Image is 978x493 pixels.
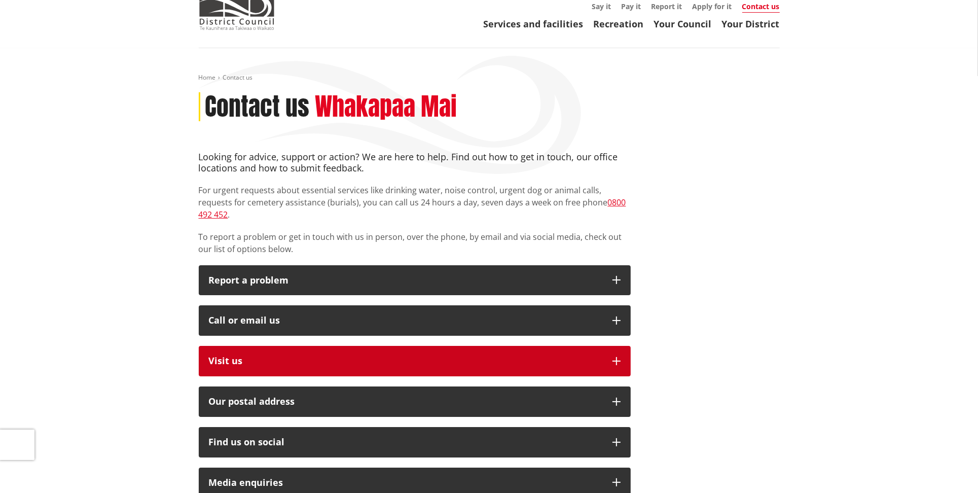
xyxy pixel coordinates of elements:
[209,478,602,488] div: Media enquiries
[209,356,602,366] p: Visit us
[209,397,602,407] h2: Our postal address
[199,346,631,376] button: Visit us
[722,18,780,30] a: Your District
[654,18,712,30] a: Your Council
[199,184,631,221] p: For urgent requests about essential services like drinking water, noise control, urgent dog or an...
[315,92,457,122] h2: Whakapaa Mai
[742,2,780,13] a: Contact us
[199,74,780,82] nav: breadcrumb
[592,2,611,11] a: Say it
[199,265,631,296] button: Report a problem
[622,2,641,11] a: Pay it
[199,231,631,255] p: To report a problem or get in touch with us in person, over the phone, by email and via social me...
[693,2,732,11] a: Apply for it
[931,450,968,487] iframe: Messenger Launcher
[209,437,602,447] div: Find us on social
[199,197,626,220] a: 0800 492 452
[223,73,253,82] span: Contact us
[594,18,644,30] a: Recreation
[199,73,216,82] a: Home
[199,305,631,336] button: Call or email us
[199,427,631,457] button: Find us on social
[209,315,602,326] div: Call or email us
[484,18,584,30] a: Services and facilities
[199,152,631,173] h4: Looking for advice, support or action? We are here to help. Find out how to get in touch, our off...
[199,386,631,417] button: Our postal address
[651,2,682,11] a: Report it
[205,92,310,122] h1: Contact us
[209,275,602,286] p: Report a problem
